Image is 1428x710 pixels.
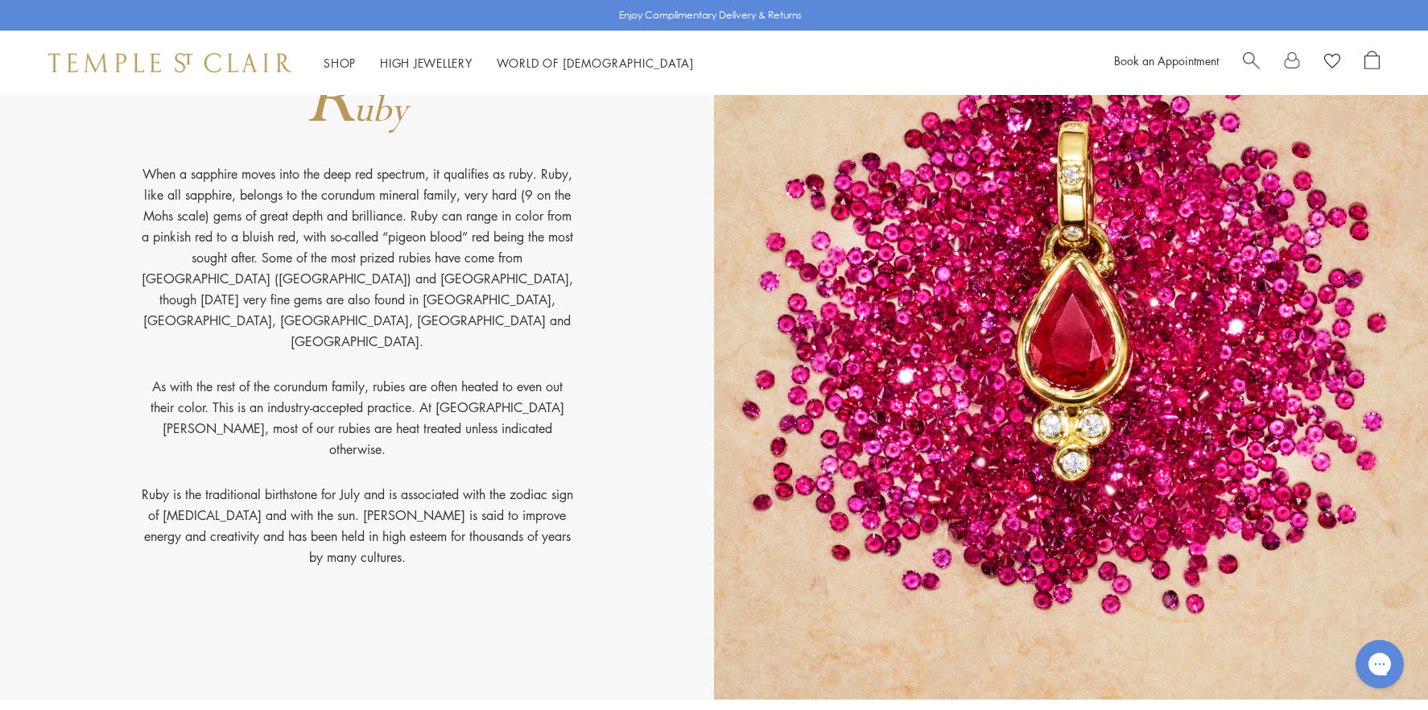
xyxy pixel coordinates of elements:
a: Search [1243,51,1260,75]
a: Open Shopping Bag [1364,51,1380,75]
iframe: Gorgias live chat messenger [1348,634,1412,694]
img: Temple St. Clair [48,53,291,72]
a: Book an Appointment [1114,52,1219,68]
p: Ruby is the traditional birthstone for July and is associated with the zodiac sign of [MEDICAL_DA... [140,484,575,568]
nav: Main navigation [324,53,694,73]
span: uby [353,86,408,134]
p: As with the rest of the corundum family, rubies are often heated to even out their color. This is... [140,376,575,484]
a: View Wishlist [1324,51,1340,75]
a: World of [DEMOGRAPHIC_DATA]World of [DEMOGRAPHIC_DATA] [497,55,694,71]
p: When a sapphire moves into the deep red spectrum, it qualifies as ruby. Ruby, like all sapphire, ... [140,163,575,376]
span: R [306,52,356,148]
p: Enjoy Complimentary Delivery & Returns [619,7,802,23]
a: High JewelleryHigh Jewellery [380,55,473,71]
a: ShopShop [324,55,356,71]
